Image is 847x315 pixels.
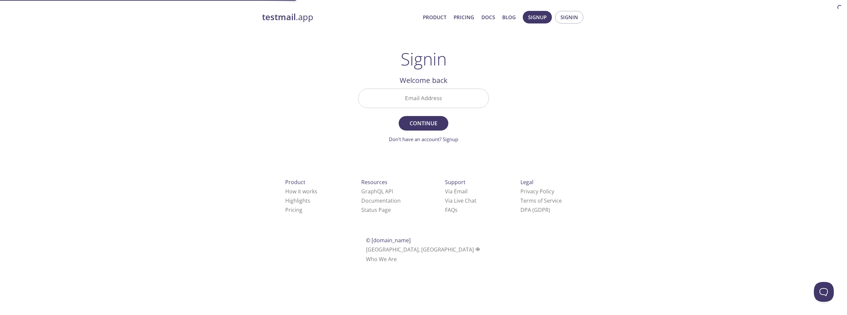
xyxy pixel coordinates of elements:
[523,11,552,23] button: Signup
[361,197,401,204] a: Documentation
[455,206,458,214] span: s
[366,256,397,263] a: Who We Are
[560,13,578,21] span: Signin
[285,206,302,214] a: Pricing
[555,11,583,23] button: Signin
[361,206,391,214] a: Status Page
[528,13,547,21] span: Signup
[445,206,458,214] a: FAQ
[366,246,481,253] span: [GEOGRAPHIC_DATA], [GEOGRAPHIC_DATA]
[285,197,310,204] a: Highlights
[445,178,466,186] span: Support
[502,13,516,21] a: Blog
[406,119,441,128] span: Continue
[285,178,305,186] span: Product
[481,13,495,21] a: Docs
[361,188,393,195] a: GraphQL API
[285,188,317,195] a: How it works
[366,237,411,244] span: © [DOMAIN_NAME]
[520,178,533,186] span: Legal
[814,282,834,302] iframe: Help Scout Beacon - Open
[389,136,458,142] a: Don't have an account? Signup
[520,197,562,204] a: Terms of Service
[262,12,418,23] a: testmail.app
[423,13,446,21] a: Product
[454,13,474,21] a: Pricing
[358,75,489,86] h2: Welcome back
[445,188,468,195] a: Via Email
[520,206,550,214] a: DPA (GDPR)
[401,49,447,69] h1: Signin
[520,188,554,195] a: Privacy Policy
[262,11,296,23] strong: testmail
[361,178,387,186] span: Resources
[399,116,448,131] button: Continue
[445,197,476,204] a: Via Live Chat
